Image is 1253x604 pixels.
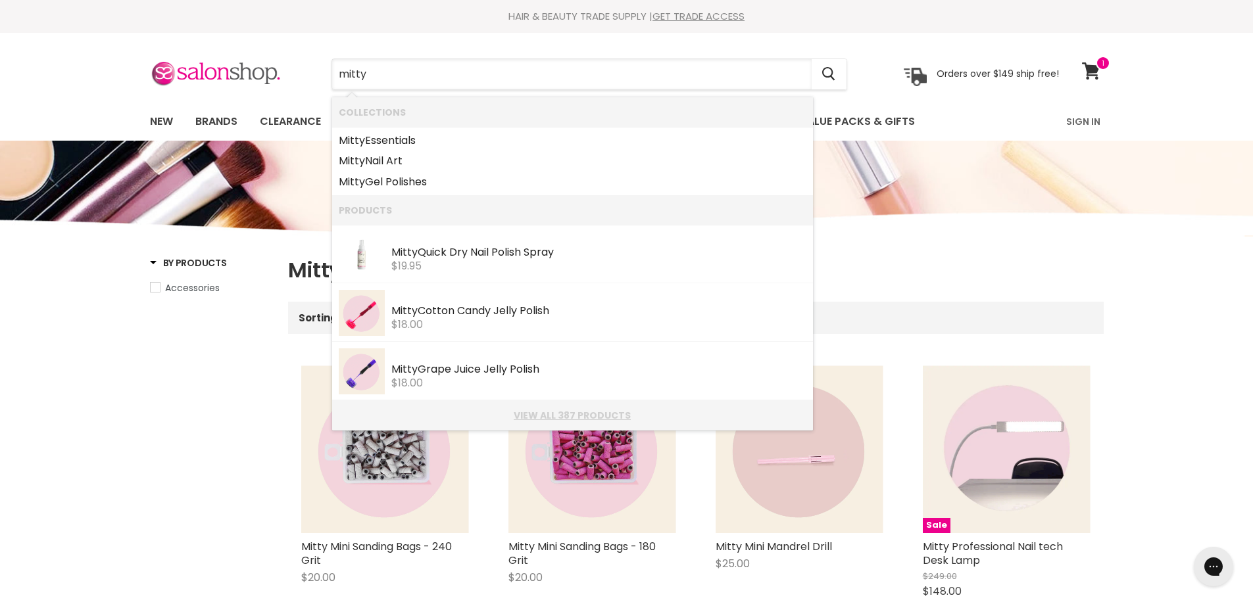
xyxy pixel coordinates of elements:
[339,133,365,148] b: Mitty
[391,244,418,260] b: Mitty
[332,172,813,196] li: Collections: Mitty Gel Polishes
[332,151,813,172] li: Collections: Mitty Nail Art
[391,305,806,319] div: Cotton Candy Jelly Polish
[1058,108,1108,135] a: Sign In
[923,365,1091,533] img: Mitty Professional Nail tech Desk Lamp
[391,375,423,390] span: $18.00
[923,584,962,599] span: $148.00
[332,127,813,151] li: Collections: Mitty Essentials
[508,539,656,568] a: Mitty Mini Sanding Bags - 180 Grit
[339,174,365,189] b: Mitty
[150,256,227,269] h3: By Products
[716,365,883,533] img: Mitty Mini Mandrel Drill
[391,246,806,260] div: Quick Dry Nail Polish Spray
[250,108,331,135] a: Clearance
[790,108,925,135] a: Value Packs & Gifts
[332,195,813,225] li: Products
[332,59,812,89] input: Search
[339,290,385,336] img: cottoncandy.webp
[301,539,452,568] a: Mitty Mini Sanding Bags - 240 Grit
[339,410,806,421] a: View all 387 products
[288,256,1104,284] h1: Mitty Essentials
[339,151,806,172] a: Nail Art
[301,570,335,585] span: $20.00
[339,153,365,168] b: Mitty
[150,281,272,295] a: Accessories
[339,231,385,277] img: dryer-spray-nail-polish_3ec03b65-ba47-4126-92c4-19fda2755c41.webp
[923,570,957,582] span: $249.00
[1187,542,1240,591] iframe: Gorgias live chat messenger
[134,10,1120,23] div: HAIR & BEAUTY TRADE SUPPLY |
[391,361,418,377] b: Mitty
[332,225,813,283] li: Products: Mitty Quick Dry Nail Polish Spray
[339,348,385,394] img: grape_a996201f-5e2e-495b-9ca1-dda0d50d80fb.webp
[716,556,750,571] span: $25.00
[140,108,183,135] a: New
[391,303,418,318] b: Mitty
[923,518,950,533] span: Sale
[339,130,806,151] a: Essentials
[339,172,806,193] a: Gel Polishes
[332,283,813,342] li: Products: Mitty Cotton Candy Jelly Polish
[332,58,847,90] form: Product
[391,258,422,273] span: $19.95
[301,365,469,533] img: Mitty Mini Sanding Bags - 240 Grit
[332,400,813,430] li: View All
[185,108,247,135] a: Brands
[134,103,1120,141] nav: Main
[299,312,337,323] label: Sorting
[332,342,813,400] li: Products: Mitty Grape Juice Jelly Polish
[937,68,1059,80] p: Orders over $149 ship free!
[923,365,1091,533] a: Mitty Professional Nail tech Desk LampSale
[391,363,806,377] div: Grape Juice Jelly Polish
[812,59,847,89] button: Search
[140,103,992,141] ul: Main menu
[923,539,1063,568] a: Mitty Professional Nail tech Desk Lamp
[391,317,423,332] span: $18.00
[508,365,676,533] img: Mitty Mini Sanding Bags - 180 Grit
[508,570,543,585] span: $20.00
[332,97,813,127] li: Collections
[165,281,220,294] span: Accessories
[716,539,832,554] a: Mitty Mini Mandrel Drill
[652,9,745,23] a: GET TRADE ACCESS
